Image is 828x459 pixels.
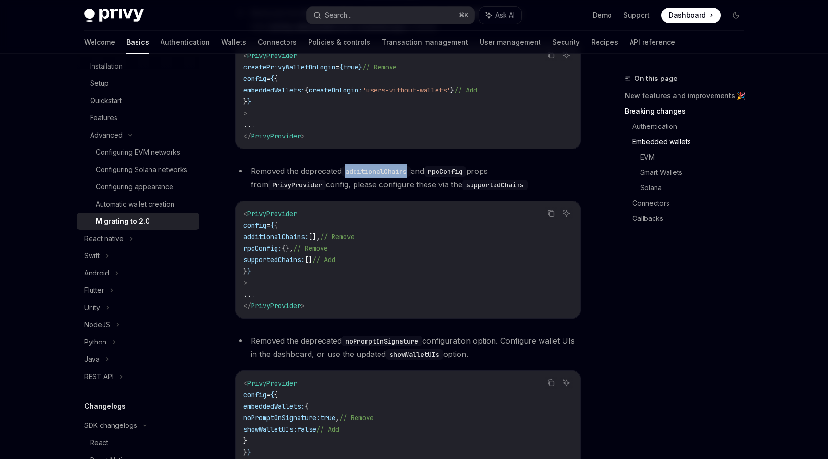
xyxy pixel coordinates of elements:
[247,379,297,388] span: PrivyProvider
[312,255,335,264] span: // Add
[274,221,278,229] span: {
[243,97,247,106] span: }
[342,336,422,346] code: noPromptOnSignature
[84,285,104,296] div: Flutter
[247,267,251,275] span: }
[640,149,751,165] a: EVM
[90,112,117,124] div: Features
[235,334,581,361] li: Removed the deprecated configuration option. Configure wallet UIs in the dashboard, or use the up...
[632,211,751,226] a: Callbacks
[90,95,122,106] div: Quickstart
[325,10,352,21] div: Search...
[305,86,309,94] span: {
[560,377,573,389] button: Ask AI
[593,11,612,20] a: Demo
[632,119,751,134] a: Authentication
[251,301,301,310] span: PrivyProvider
[545,207,557,219] button: Copy the contents from the code block
[84,267,109,279] div: Android
[235,164,581,191] li: Removed the deprecated and props from config, please configure these via the
[495,11,515,20] span: Ask AI
[454,86,477,94] span: // Add
[243,379,247,388] span: <
[96,181,173,193] div: Configuring appearance
[77,75,199,92] a: Setup
[96,164,187,175] div: Configuring Solana networks
[90,129,123,141] div: Advanced
[358,63,362,71] span: }
[308,31,370,54] a: Policies & controls
[266,390,270,399] span: =
[77,213,199,230] a: Migrating to 2.0
[342,166,411,177] code: additionalChains
[305,402,309,411] span: {
[320,232,355,241] span: // Remove
[339,413,374,422] span: // Remove
[84,250,100,262] div: Swift
[301,132,305,140] span: >
[243,51,247,60] span: <
[84,354,100,365] div: Java
[625,88,751,103] a: New features and improvements 🎉
[243,255,305,264] span: supportedChains:
[320,413,335,422] span: true
[625,103,751,119] a: Breaking changes
[96,147,180,158] div: Configuring EVM networks
[669,11,706,20] span: Dashboard
[77,144,199,161] a: Configuring EVM networks
[335,413,339,422] span: ,
[305,255,312,264] span: []
[552,31,580,54] a: Security
[84,420,137,431] div: SDK changelogs
[640,180,751,195] a: Solana
[293,244,328,252] span: // Remove
[84,302,100,313] div: Unity
[243,413,320,422] span: noPromptOnSignature:
[382,31,468,54] a: Transaction management
[84,336,106,348] div: Python
[247,209,297,218] span: PrivyProvider
[270,221,274,229] span: {
[274,390,278,399] span: {
[243,120,255,129] span: ...
[307,7,474,24] button: Search...⌘K
[560,49,573,61] button: Ask AI
[479,7,521,24] button: Ask AI
[247,97,251,106] span: }
[459,11,469,19] span: ⌘ K
[309,232,320,241] span: [],
[274,74,278,83] span: {
[77,92,199,109] a: Quickstart
[632,134,751,149] a: Embedded wallets
[309,86,362,94] span: createOnLogin:
[634,73,678,84] span: On this page
[77,161,199,178] a: Configuring Solana networks
[362,63,397,71] span: // Remove
[84,371,114,382] div: REST API
[339,63,343,71] span: {
[126,31,149,54] a: Basics
[247,51,297,60] span: PrivyProvider
[362,86,450,94] span: 'users-without-wallets'
[270,74,274,83] span: {
[343,63,358,71] span: true
[243,86,305,94] span: embeddedWallets:
[243,209,247,218] span: <
[630,31,675,54] a: API reference
[462,180,528,190] code: supportedChains
[84,9,144,22] img: dark logo
[77,195,199,213] a: Automatic wallet creation
[266,221,270,229] span: =
[243,448,247,457] span: }
[243,436,247,445] span: }
[661,8,721,23] a: Dashboard
[84,233,124,244] div: React native
[335,63,339,71] span: =
[77,434,199,451] a: React
[268,180,326,190] code: PrivyProvider
[424,166,466,177] code: rpcConfig
[243,290,255,298] span: ...
[480,31,541,54] a: User management
[77,178,199,195] a: Configuring appearance
[251,132,301,140] span: PrivyProvider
